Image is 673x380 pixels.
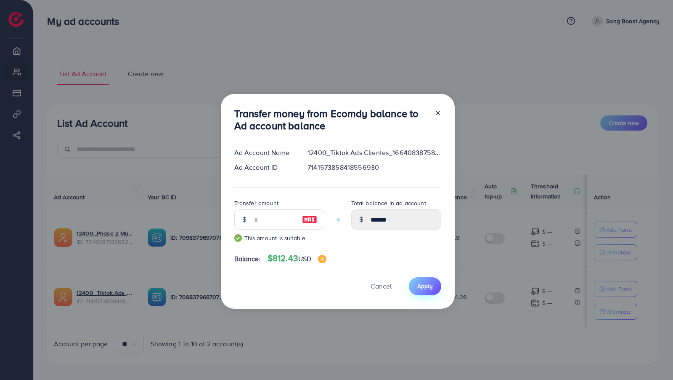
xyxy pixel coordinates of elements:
label: Transfer amount [234,199,278,207]
h3: Transfer money from Ecomdy balance to Ad account balance [234,107,428,132]
div: Ad Account ID [228,163,301,172]
h4: $812.43 [268,253,327,264]
img: image [318,255,326,263]
small: This amount is suitable [234,234,324,242]
span: Apply [417,282,433,290]
span: Balance: [234,254,261,264]
button: Cancel [360,277,402,295]
img: guide [234,234,242,242]
span: Cancel [371,281,392,291]
img: image [302,214,317,225]
label: Total balance in ad account [351,199,426,207]
div: 12400_Tiktok Ads Clientes_1664083875834 [301,148,448,158]
iframe: Chat [637,342,667,374]
div: Ad Account Name [228,148,301,158]
span: USD [298,254,311,263]
div: 7141573858418556930 [301,163,448,172]
button: Apply [409,277,441,295]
